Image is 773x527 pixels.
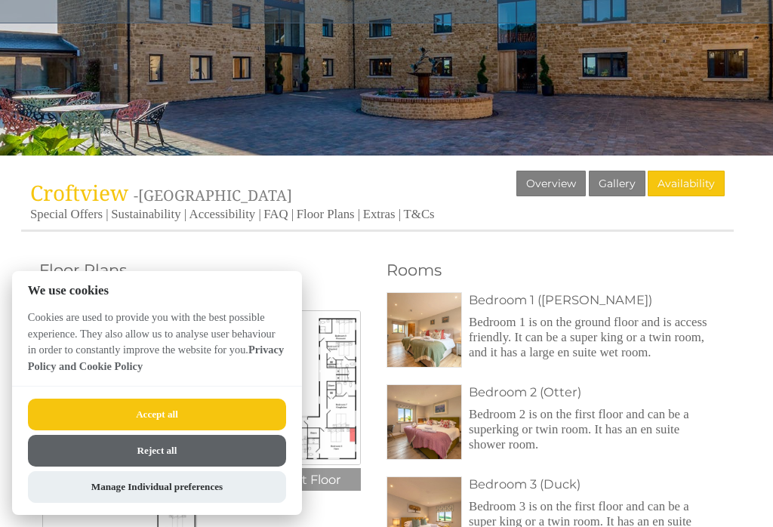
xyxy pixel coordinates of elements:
[28,344,284,372] a: Privacy Policy and Cookie Policy
[111,207,180,221] a: Sustainability
[387,293,461,367] img: Bedroom 1 (Robin)
[363,207,396,221] a: Extras
[134,185,292,205] span: -
[12,283,302,297] h2: We use cookies
[469,384,716,399] h3: Bedroom 2 (Otter)
[589,171,645,196] a: Gallery
[297,207,355,221] a: Floor Plans
[30,178,128,207] span: Croftview
[28,471,286,503] button: Manage Individual preferences
[387,385,461,459] img: Bedroom 2 (Otter)
[30,207,103,221] a: Special Offers
[138,185,292,205] a: [GEOGRAPHIC_DATA]
[28,399,286,430] button: Accept all
[386,260,716,279] h2: Rooms
[469,407,716,452] p: Bedroom 2 is on the first floor and can be a superking or twin room. It has an en suite shower room.
[404,207,435,221] a: T&Cs
[469,292,716,307] h3: Bedroom 1 ([PERSON_NAME])
[648,171,725,196] a: Availability
[28,435,286,467] button: Reject all
[469,315,716,360] p: Bedroom 1 is on the ground floor and is access friendly. It can be a super king or a twin room, a...
[516,171,586,196] a: Overview
[30,178,134,207] a: Croftview
[263,207,288,221] a: FAQ
[12,310,302,386] p: Cookies are used to provide you with the best possible experience. They also allow us to analyse ...
[469,476,716,492] h3: Bedroom 3 (Duck)
[189,207,256,221] a: Accessibility
[39,260,368,279] h2: Floor Plans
